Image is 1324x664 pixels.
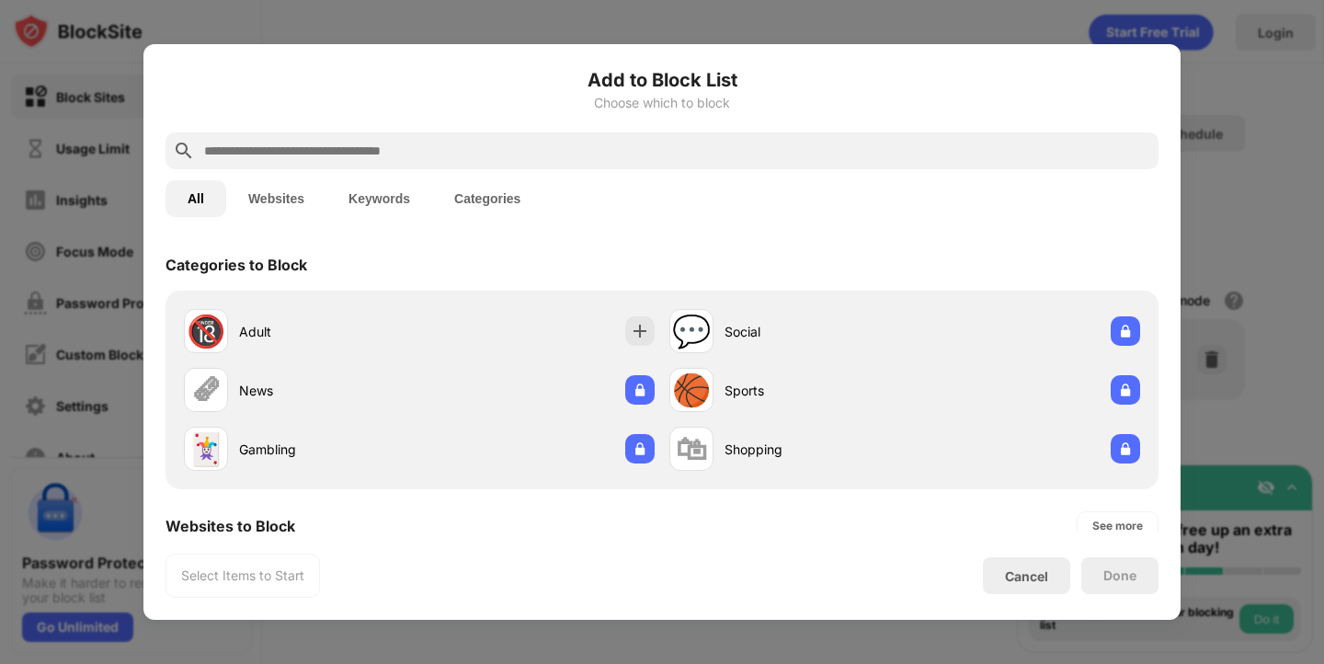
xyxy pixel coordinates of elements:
[165,180,226,217] button: All
[239,440,419,459] div: Gambling
[187,430,225,468] div: 🃏
[725,322,905,341] div: Social
[187,313,225,350] div: 🔞
[1005,568,1048,584] div: Cancel
[326,180,432,217] button: Keywords
[432,180,542,217] button: Categories
[173,140,195,162] img: search.svg
[1092,517,1143,535] div: See more
[725,381,905,400] div: Sports
[1103,568,1136,583] div: Done
[165,256,307,274] div: Categories to Block
[725,440,905,459] div: Shopping
[239,322,419,341] div: Adult
[672,313,711,350] div: 💬
[672,372,711,409] div: 🏀
[165,96,1158,110] div: Choose which to block
[165,517,295,535] div: Websites to Block
[226,180,326,217] button: Websites
[190,372,222,409] div: 🗞
[165,66,1158,94] h6: Add to Block List
[239,381,419,400] div: News
[181,567,304,585] div: Select Items to Start
[676,430,707,468] div: 🛍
